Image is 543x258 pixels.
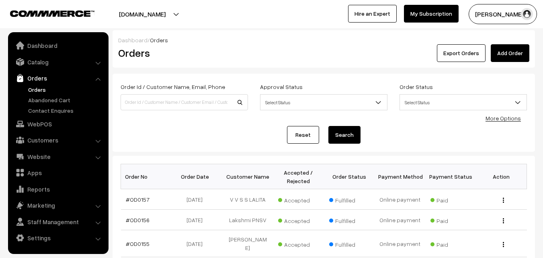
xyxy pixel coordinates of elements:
span: Paid [430,238,471,249]
td: Online payment [375,230,425,257]
a: Marketing [10,198,106,213]
img: Menu [503,218,504,223]
th: Customer Name [222,164,273,189]
td: Online payment [375,189,425,210]
img: Menu [503,198,504,203]
a: Catalog [10,55,106,69]
a: Contact Enquires [26,106,106,115]
span: Accepted [278,238,318,249]
a: Dashboard [10,38,106,53]
a: Abandoned Cart [26,96,106,104]
a: #OD0155 [126,240,150,247]
span: Fulfilled [329,238,369,249]
td: [PERSON_NAME] [222,230,273,257]
td: [DATE] [172,189,222,210]
label: Order Id / Customer Name, Email, Phone [121,83,225,91]
span: Select Status [400,95,527,109]
a: Reports [10,182,106,196]
a: More Options [486,115,521,122]
a: Staff Management [10,215,106,229]
span: Select Status [260,94,387,110]
th: Order Date [172,164,222,189]
span: Orders [150,37,168,43]
td: [DATE] [172,230,222,257]
td: V V S S LALITA [222,189,273,210]
span: Accepted [278,194,318,204]
a: Customers [10,133,106,147]
h2: Orders [118,47,247,59]
span: Paid [430,215,471,225]
a: Hire an Expert [348,5,397,23]
a: #OD0156 [126,217,150,223]
input: Order Id / Customer Name / Customer Email / Customer Phone [121,94,248,110]
a: Orders [26,85,106,94]
td: Online payment [375,210,425,230]
button: [DOMAIN_NAME] [91,4,194,24]
th: Order Status [324,164,375,189]
a: WebPOS [10,117,106,131]
button: Search [328,126,361,144]
a: Website [10,149,106,164]
a: #OD0157 [126,196,150,203]
th: Action [476,164,527,189]
a: COMMMERCE [10,8,80,18]
span: Fulfilled [329,194,369,204]
a: Reset [287,126,319,144]
span: Accepted [278,215,318,225]
img: Menu [503,242,504,247]
div: / [118,36,529,44]
img: user [521,8,533,20]
td: Lakshmi PNSV [222,210,273,230]
span: Fulfilled [329,215,369,225]
th: Order No [121,164,172,189]
a: Settings [10,231,106,245]
a: Add Order [491,44,529,62]
button: [PERSON_NAME] [469,4,537,24]
span: Select Status [260,95,387,109]
label: Approval Status [260,83,303,91]
label: Order Status [400,83,433,91]
button: Export Orders [437,44,486,62]
a: My Subscription [404,5,459,23]
img: COMMMERCE [10,10,94,17]
span: Paid [430,194,471,204]
th: Payment Status [425,164,476,189]
span: Select Status [400,94,527,110]
td: [DATE] [172,210,222,230]
th: Payment Method [375,164,425,189]
th: Accepted / Rejected [273,164,324,189]
a: Dashboard [118,37,148,43]
a: Orders [10,71,106,85]
a: Apps [10,165,106,180]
